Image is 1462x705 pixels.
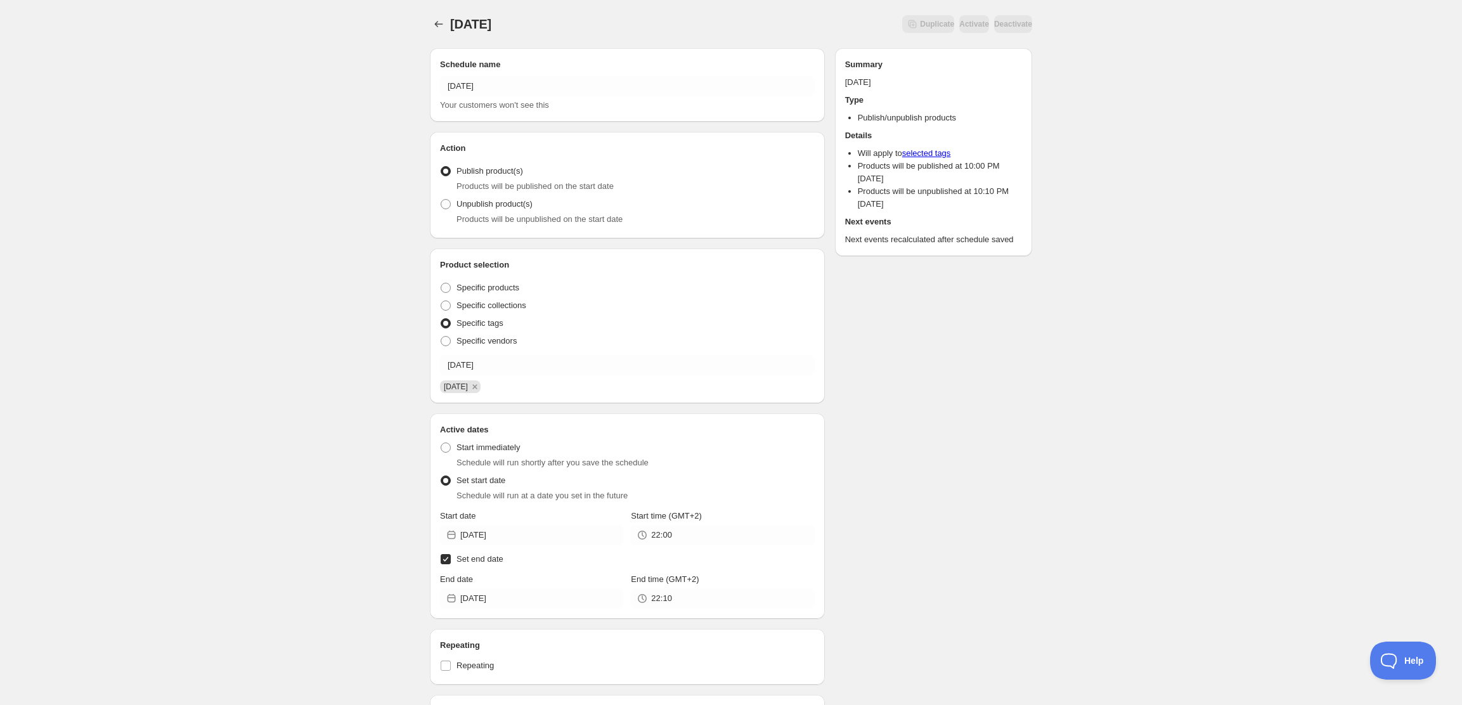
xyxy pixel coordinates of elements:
[631,574,699,584] span: End time (GMT+2)
[1370,642,1437,680] iframe: Toggle Customer Support
[858,147,1022,160] li: Will apply to
[450,17,491,31] span: [DATE]
[845,94,1022,107] h2: Type
[469,381,481,392] button: Remove 03/09/2025
[440,424,815,436] h2: Active dates
[845,129,1022,142] h2: Details
[631,511,702,521] span: Start time (GMT+2)
[456,283,519,292] span: Specific products
[444,382,468,391] span: 03/09/2025
[456,199,533,209] span: Unpublish product(s)
[440,142,815,155] h2: Action
[456,491,628,500] span: Schedule will run at a date you set in the future
[440,100,549,110] span: Your customers won't see this
[440,511,475,521] span: Start date
[845,76,1022,89] p: [DATE]
[456,214,623,224] span: Products will be unpublished on the start date
[456,443,520,452] span: Start immediately
[456,475,505,485] span: Set start date
[858,185,1022,210] li: Products will be unpublished at 10:10 PM [DATE]
[440,639,815,652] h2: Repeating
[430,15,448,33] button: Schedules
[845,233,1022,246] p: Next events recalculated after schedule saved
[456,336,517,346] span: Specific vendors
[440,259,815,271] h2: Product selection
[456,661,494,670] span: Repeating
[902,148,951,158] a: selected tags
[858,160,1022,185] li: Products will be published at 10:00 PM [DATE]
[456,458,649,467] span: Schedule will run shortly after you save the schedule
[456,181,614,191] span: Products will be published on the start date
[440,58,815,71] h2: Schedule name
[858,112,1022,124] li: Publish/unpublish products
[456,318,503,328] span: Specific tags
[845,216,1022,228] h2: Next events
[440,574,473,584] span: End date
[456,166,523,176] span: Publish product(s)
[845,58,1022,71] h2: Summary
[456,554,503,564] span: Set end date
[456,301,526,310] span: Specific collections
